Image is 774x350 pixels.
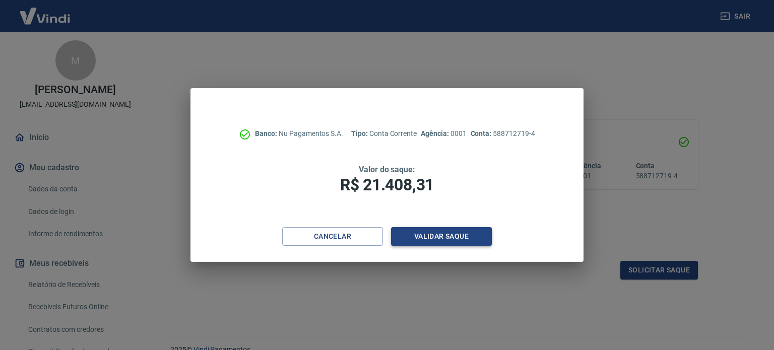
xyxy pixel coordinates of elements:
p: 0001 [421,128,466,139]
span: Tipo: [351,129,369,137]
button: Cancelar [282,227,383,246]
button: Validar saque [391,227,492,246]
p: Nu Pagamentos S.A. [255,128,343,139]
p: 588712719-4 [471,128,535,139]
p: Conta Corrente [351,128,417,139]
span: R$ 21.408,31 [340,175,434,194]
span: Agência: [421,129,450,137]
span: Conta: [471,129,493,137]
span: Valor do saque: [359,165,415,174]
span: Banco: [255,129,279,137]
